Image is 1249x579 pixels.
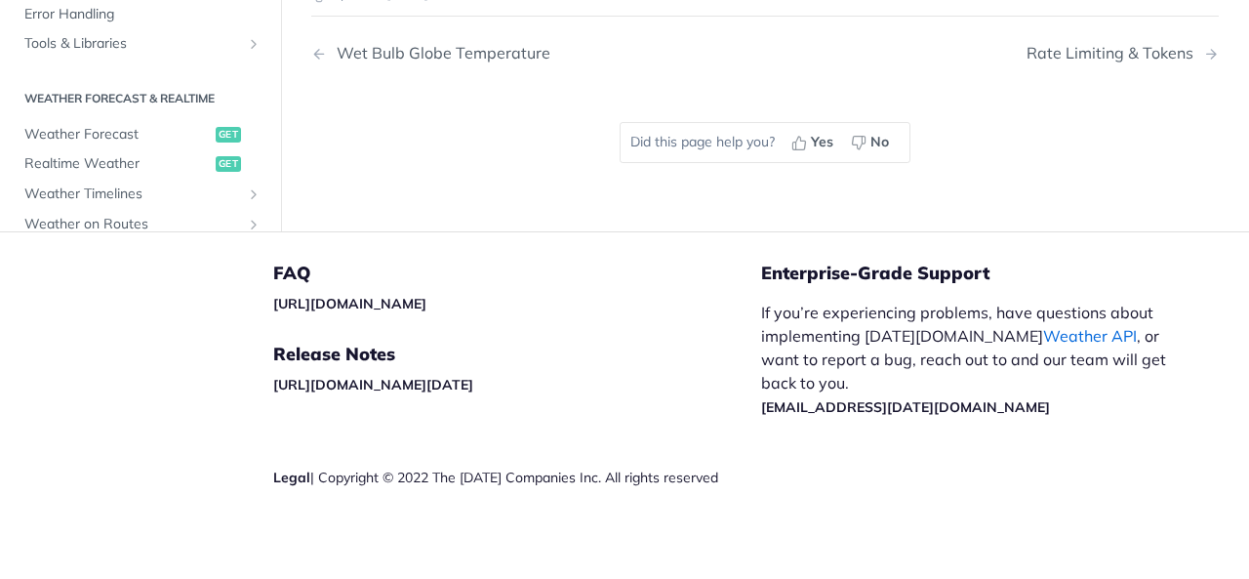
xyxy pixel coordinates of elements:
[24,154,211,174] span: Realtime Weather
[273,468,761,487] div: | Copyright © 2022 The [DATE] Companies Inc. All rights reserved
[15,89,266,106] h2: Weather Forecast & realtime
[1027,44,1219,62] a: Next Page: Rate Limiting & Tokens
[311,44,701,62] a: Previous Page: Wet Bulb Globe Temperature
[24,124,211,144] span: Weather Forecast
[24,214,241,233] span: Weather on Routes
[327,44,550,62] div: Wet Bulb Globe Temperature
[273,469,310,486] a: Legal
[216,126,241,142] span: get
[273,262,761,285] h5: FAQ
[15,149,266,179] a: Realtime Weatherget
[15,29,266,59] a: Tools & LibrariesShow subpages for Tools & Libraries
[761,262,1200,285] h5: Enterprise-Grade Support
[246,36,262,52] button: Show subpages for Tools & Libraries
[273,376,473,393] a: [URL][DOMAIN_NAME][DATE]
[870,132,889,152] span: No
[273,343,761,366] h5: Release Notes
[1043,326,1137,346] a: Weather API
[620,122,910,163] div: Did this page help you?
[24,184,241,203] span: Weather Timelines
[246,216,262,231] button: Show subpages for Weather on Routes
[273,295,426,312] a: [URL][DOMAIN_NAME]
[761,301,1169,418] p: If you’re experiencing problems, have questions about implementing [DATE][DOMAIN_NAME] , or want ...
[761,398,1050,416] a: [EMAIL_ADDRESS][DATE][DOMAIN_NAME]
[24,4,262,23] span: Error Handling
[15,209,266,238] a: Weather on RoutesShow subpages for Weather on Routes
[811,132,833,152] span: Yes
[15,179,266,208] a: Weather TimelinesShow subpages for Weather Timelines
[24,34,241,54] span: Tools & Libraries
[15,119,266,148] a: Weather Forecastget
[844,128,900,157] button: No
[785,128,844,157] button: Yes
[311,24,1219,82] nav: Pagination Controls
[1027,44,1203,62] div: Rate Limiting & Tokens
[216,156,241,172] span: get
[246,186,262,201] button: Show subpages for Weather Timelines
